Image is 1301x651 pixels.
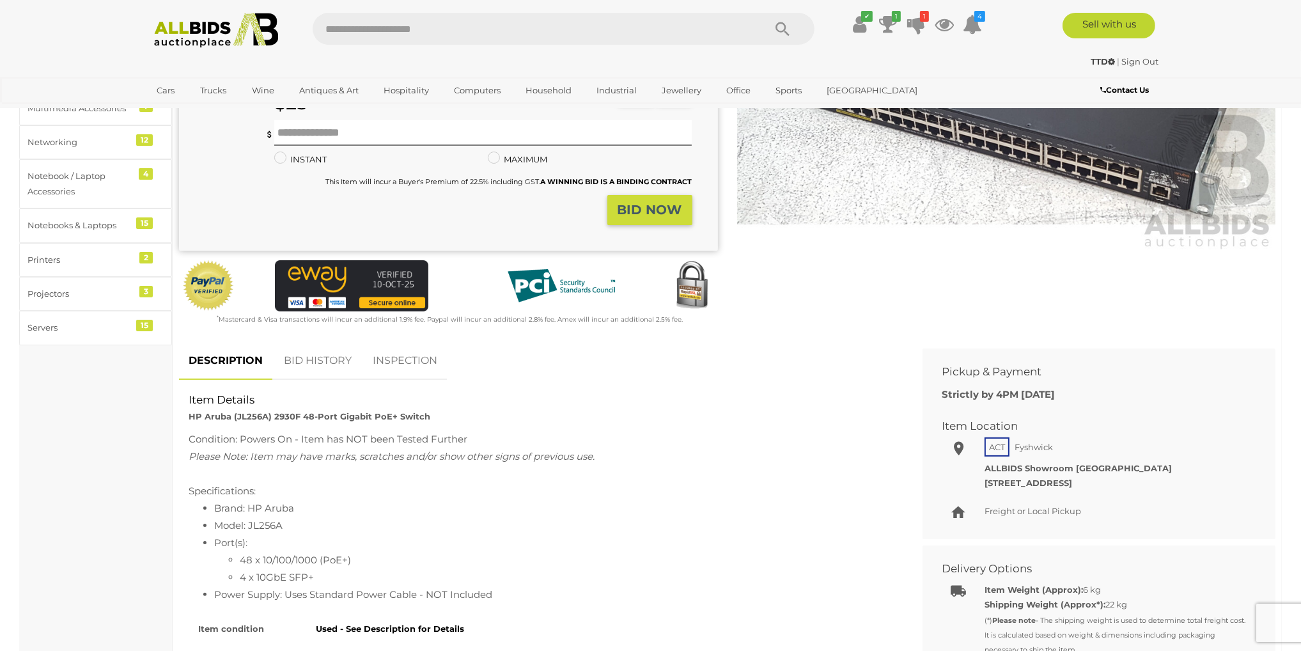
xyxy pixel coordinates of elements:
div: Condition: Powers On - Item has NOT been Tested Further Specifications: [189,430,894,603]
a: 1 [878,13,898,36]
h2: Item Location [942,420,1237,432]
img: Secured by Rapid SSL [666,260,717,311]
img: Official PayPal Seal [182,260,235,311]
div: Notebook / Laptop Accessories [27,169,133,199]
a: BID HISTORY [274,342,361,380]
strong: ALLBIDS Showroom [GEOGRAPHIC_DATA] [985,463,1172,473]
a: Jewellery [653,80,710,101]
img: PCI DSS compliant [497,260,625,311]
span: Fyshwick [1011,439,1056,455]
div: Notebooks & Laptops [27,218,133,233]
li: 4 x 10GbE SFP+ [240,569,894,586]
b: Strictly by 4PM [DATE] [942,388,1055,400]
div: 4 [139,168,153,180]
a: Household [517,80,580,101]
a: Notebooks & Laptops 15 [19,208,172,242]
div: 12 [136,134,153,146]
a: Antiques & Art [291,80,367,101]
div: 3 [139,286,153,297]
b: A WINNING BID IS A BINDING CONTRACT [540,177,692,186]
a: Computers [446,80,509,101]
small: Mastercard & Visa transactions will incur an additional 1.9% fee. Paypal will incur an additional... [217,315,683,324]
span: | [1118,56,1120,67]
div: 15 [136,217,153,229]
a: Hospitality [375,80,437,101]
a: ✔ [850,13,869,36]
h2: Item Details [189,394,894,406]
button: Search [751,13,814,45]
div: Networking [27,135,133,150]
img: eWAY Payment Gateway [275,260,428,311]
h2: Pickup & Payment [942,366,1237,378]
a: Contact Us [1100,83,1152,97]
button: BID NOW [607,195,692,225]
i: 1 [920,11,929,22]
a: Office [718,80,759,101]
h2: Delivery Options [942,563,1237,575]
strong: BID NOW [618,202,682,217]
div: Projectors [27,286,133,301]
a: Multimedia Accessories 7 [19,91,172,125]
strong: Item condition [198,624,264,634]
label: MAXIMUM [488,152,547,167]
li: 48 x 10/100/1000 (PoE+) [240,551,894,569]
i: ✔ [861,11,873,22]
div: 6 kg [985,583,1247,597]
b: Item Weight (Approx): [985,584,1083,595]
span: Freight or Local Pickup [985,506,1081,516]
span: ACT [985,437,1009,457]
strong: [STREET_ADDRESS] [985,478,1072,488]
a: Sell with us [1063,13,1155,38]
a: Servers 15 [19,311,172,345]
a: Trucks [192,80,235,101]
strong: HP Aruba (JL256A) 2930F 48-Port Gigabit PoE+ Switch [189,411,430,421]
a: Industrial [588,80,645,101]
li: Brand: HP Aruba [214,499,894,517]
strong: TTD [1091,56,1116,67]
img: Allbids.com.au [147,13,286,48]
a: Sign Out [1122,56,1159,67]
strong: Please note [992,616,1036,625]
a: Printers 2 [19,243,172,277]
strong: Shipping Weight (Approx*): [985,599,1105,609]
div: 15 [136,320,153,331]
a: Sports [767,80,810,101]
a: Projectors 3 [19,277,172,311]
strong: Used - See Description for Details [316,624,464,634]
a: Notebook / Laptop Accessories 4 [19,159,172,208]
a: DESCRIPTION [179,342,272,380]
div: Printers [27,253,133,267]
a: INSPECTION [363,342,447,380]
a: [GEOGRAPHIC_DATA] [818,80,926,101]
a: Cars [149,80,183,101]
a: Wine [244,80,283,101]
div: Servers [27,320,133,335]
label: INSTANT [274,152,327,167]
a: TTD [1091,56,1118,67]
div: Multimedia Accessories [27,101,133,116]
b: Contact Us [1100,85,1149,95]
li: Port(s): [214,534,894,586]
li: Model: JL256A [214,517,894,534]
a: Networking 12 [19,125,172,159]
a: 4 [963,13,982,36]
span: Please Note: Item may have marks, scratches and/or show other signs of previous use. [189,450,595,462]
div: 2 [139,252,153,263]
i: 1 [892,11,901,22]
i: 4 [974,11,985,22]
small: This Item will incur a Buyer's Premium of 22.5% including GST. [325,177,692,186]
a: 1 [907,13,926,36]
li: Power Supply: Uses Standard Power Cable - NOT Included [214,586,894,603]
